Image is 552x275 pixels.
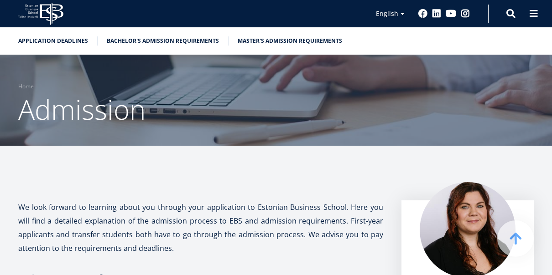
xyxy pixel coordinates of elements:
[18,82,34,91] a: Home
[432,9,441,18] a: Linkedin
[107,36,219,46] a: Bachelor's admission requirements
[446,9,456,18] a: Youtube
[18,200,383,255] p: We look forward to learning about you through your application to Estonian Business School. Here ...
[461,9,470,18] a: Instagram
[418,9,427,18] a: Facebook
[18,91,146,128] span: Admission
[18,36,88,46] a: Application deadlines
[238,36,342,46] a: Master's admission requirements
